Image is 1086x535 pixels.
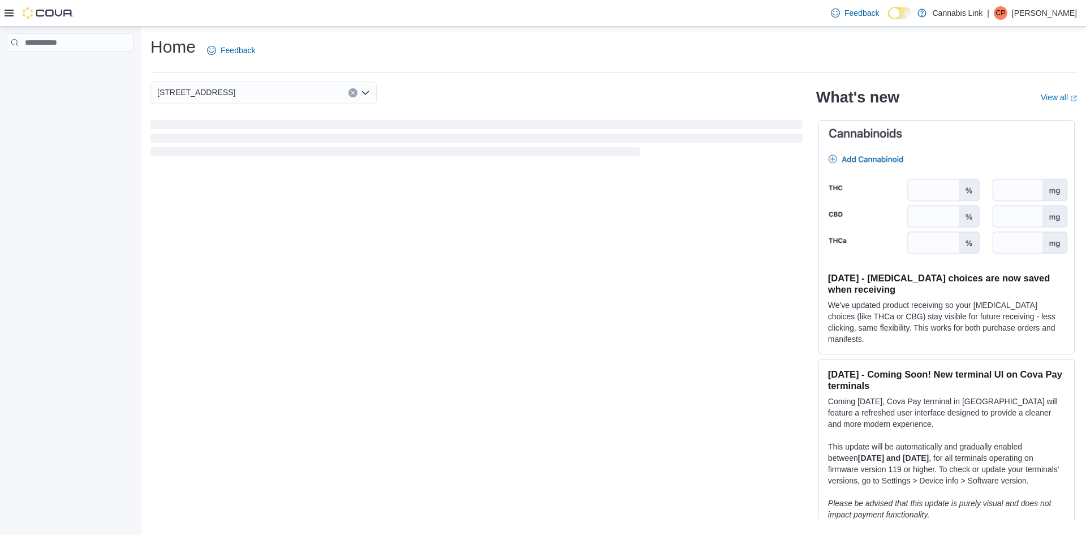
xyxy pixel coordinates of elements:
span: Feedback [844,7,879,19]
span: [STREET_ADDRESS] [157,85,235,99]
strong: [DATE] and [DATE] [858,453,929,463]
span: Dark Mode [888,19,889,20]
nav: Complex example [7,54,133,81]
p: We've updated product receiving so your [MEDICAL_DATA] choices (like THCa or CBG) stay visible fo... [828,299,1065,345]
p: | [987,6,989,20]
span: Loading [150,122,803,159]
p: Coming [DATE], Cova Pay terminal in [GEOGRAPHIC_DATA] will feature a refreshed user interface des... [828,396,1065,430]
a: Feedback [202,39,260,62]
h3: [DATE] - [MEDICAL_DATA] choices are now saved when receiving [828,272,1065,295]
span: Feedback [221,45,255,56]
a: View allExternal link [1041,93,1077,102]
input: Dark Mode [888,7,912,19]
h2: What's new [816,88,899,106]
a: Feedback [826,2,884,24]
svg: External link [1070,95,1077,102]
span: CP [996,6,1006,20]
button: Open list of options [361,88,370,97]
img: Cova [23,7,74,19]
em: Please be advised that this update is purely visual and does not impact payment functionality. [828,499,1051,519]
h3: [DATE] - Coming Soon! New terminal UI on Cova Pay terminals [828,369,1065,391]
p: This update will be automatically and gradually enabled between , for all terminals operating on ... [828,441,1065,486]
div: Charlotte Phillips [994,6,1007,20]
h1: Home [150,36,196,58]
p: Cannabis Link [932,6,982,20]
button: Clear input [348,88,357,97]
p: [PERSON_NAME] [1012,6,1077,20]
